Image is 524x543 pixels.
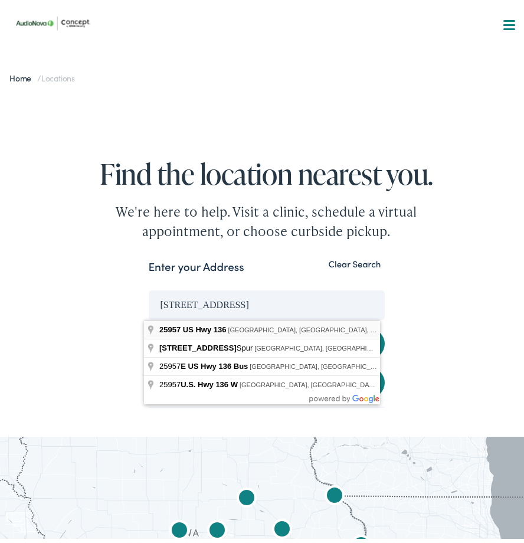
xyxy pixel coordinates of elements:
[325,254,385,265] button: Clear Search
[250,358,460,365] span: [GEOGRAPHIC_DATA], [GEOGRAPHIC_DATA], [GEOGRAPHIC_DATA]
[9,67,37,79] a: Home
[78,197,456,236] div: We're here to help. Visit a clinic, schedule a virtual appointment, or choose curbside pickup.
[159,339,254,348] span: Spur
[183,320,227,329] span: US Hwy 136
[159,339,237,348] span: [STREET_ADDRESS]
[9,67,75,79] span: /
[159,375,240,384] span: 25957
[228,322,438,329] span: [GEOGRAPHIC_DATA], [GEOGRAPHIC_DATA], [GEOGRAPHIC_DATA]
[149,254,244,271] label: Enter your Address
[41,67,75,79] span: Locations
[181,375,238,384] span: U.S. Hwy 136 W
[268,512,296,540] div: AudioNova
[254,340,464,347] span: [GEOGRAPHIC_DATA], [GEOGRAPHIC_DATA], [GEOGRAPHIC_DATA]
[232,480,261,509] div: AudioNova
[203,513,231,541] div: AudioNova
[159,357,250,366] span: 25957
[181,357,248,366] span: E US Hwy 136 Bus
[320,478,349,506] div: Concept by Iowa Hearing by AudioNova
[11,153,522,185] h1: Find the location nearest you.
[159,320,181,329] span: 25957
[149,286,385,315] input: Enter your address or zip code
[240,377,450,384] span: [GEOGRAPHIC_DATA], [GEOGRAPHIC_DATA], [GEOGRAPHIC_DATA]
[19,47,522,72] a: What We Offer
[165,513,194,541] div: Concept by Iowa Hearing by AudioNova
